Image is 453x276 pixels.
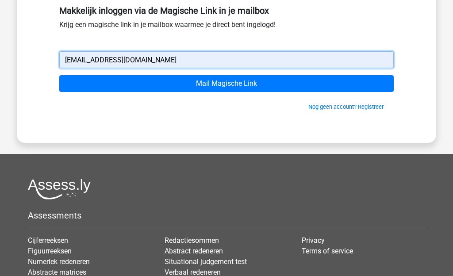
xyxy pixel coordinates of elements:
a: Privacy [302,236,325,245]
h5: Assessments [28,210,425,221]
h5: Makkelijk inloggen via de Magische Link in je mailbox [59,5,394,16]
input: Mail Magische Link [59,75,394,92]
a: Abstract redeneren [165,247,223,255]
a: Nog geen account? Registreer [308,103,384,110]
input: Email [59,51,394,68]
a: Figuurreeksen [28,247,72,255]
a: Numeriek redeneren [28,257,90,266]
a: Cijferreeksen [28,236,68,245]
img: Assessly logo [28,179,91,199]
a: Terms of service [302,247,353,255]
div: Krijg een magische link in je mailbox waarmee je direct bent ingelogd! [59,2,394,51]
a: Redactiesommen [165,236,219,245]
a: Situational judgement test [165,257,247,266]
